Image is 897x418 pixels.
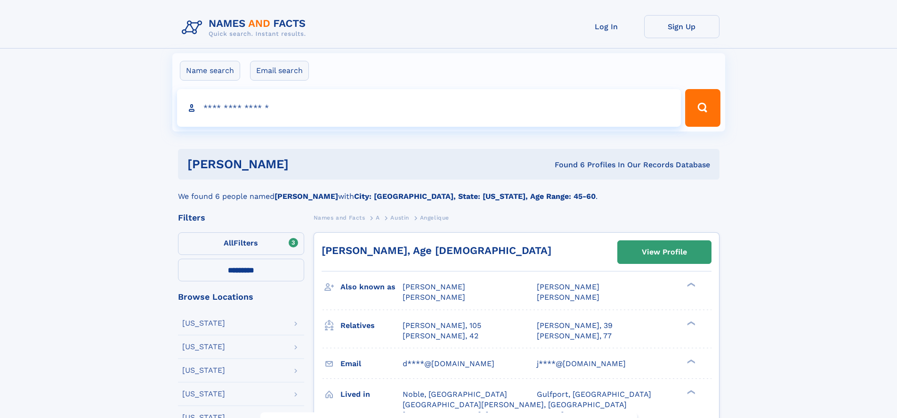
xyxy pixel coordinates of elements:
h3: Also known as [340,279,403,295]
span: Gulfport, [GEOGRAPHIC_DATA] [537,390,651,399]
div: ❯ [685,358,696,364]
label: Email search [250,61,309,81]
img: Logo Names and Facts [178,15,314,41]
div: ❯ [685,389,696,395]
a: Austin [390,212,409,223]
h3: Lived in [340,386,403,402]
span: [PERSON_NAME] [537,293,599,302]
div: Found 6 Profiles In Our Records Database [421,160,710,170]
span: All [224,238,234,247]
span: Angelique [420,214,449,221]
div: [US_STATE] [182,367,225,374]
a: Sign Up [644,15,719,38]
div: Browse Locations [178,293,304,301]
div: Filters [178,213,304,222]
div: [US_STATE] [182,343,225,351]
b: [PERSON_NAME] [275,192,338,201]
span: [GEOGRAPHIC_DATA][PERSON_NAME], [GEOGRAPHIC_DATA] [403,400,627,409]
h3: Relatives [340,318,403,334]
div: ❯ [685,320,696,326]
a: [PERSON_NAME], 42 [403,331,478,341]
a: Names and Facts [314,212,365,223]
a: [PERSON_NAME], 39 [537,320,613,331]
div: ❯ [685,282,696,288]
a: [PERSON_NAME], Age [DEMOGRAPHIC_DATA] [322,245,551,256]
span: Austin [390,214,409,221]
a: Log In [569,15,644,38]
a: A [376,212,380,223]
div: We found 6 people named with . [178,180,719,202]
button: Search Button [685,89,720,127]
span: [PERSON_NAME] [537,282,599,291]
label: Filters [178,232,304,255]
a: [PERSON_NAME], 105 [403,320,481,331]
span: [PERSON_NAME] [403,293,465,302]
span: Noble, [GEOGRAPHIC_DATA] [403,390,507,399]
span: [PERSON_NAME] [403,282,465,291]
div: [US_STATE] [182,320,225,327]
a: View Profile [618,241,711,263]
h1: [PERSON_NAME] [187,158,422,170]
a: [PERSON_NAME], 77 [537,331,612,341]
input: search input [177,89,681,127]
h3: Email [340,356,403,372]
div: View Profile [642,241,687,263]
b: City: [GEOGRAPHIC_DATA], State: [US_STATE], Age Range: 45-60 [354,192,596,201]
span: A [376,214,380,221]
label: Name search [180,61,240,81]
div: [US_STATE] [182,390,225,398]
